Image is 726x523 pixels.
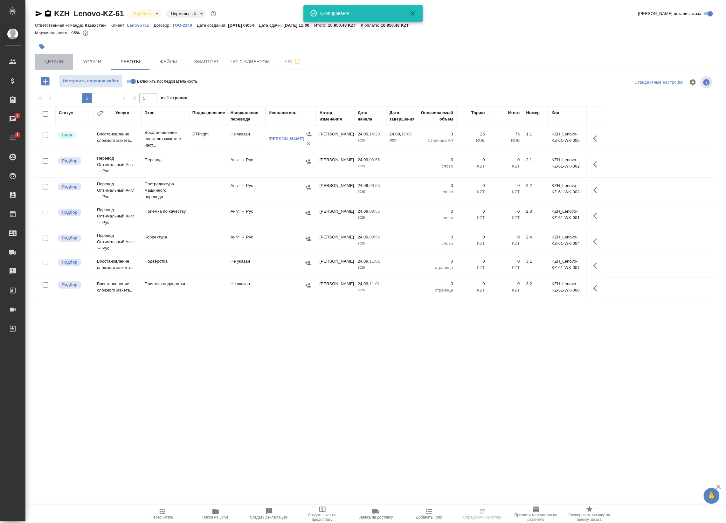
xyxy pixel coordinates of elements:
a: Lenovo KZ [127,22,154,28]
span: Определить тематику [463,515,502,520]
p: 09:55 [370,209,380,214]
p: 0 [460,157,485,163]
span: Создать счет на предоплату [300,513,345,522]
td: Перевод Оптимальный Англ → Рус [94,178,142,203]
td: KZH_Lenovo-KZ-61-WK-003 [549,179,587,202]
p: 2025 [358,240,383,247]
td: [PERSON_NAME] [316,205,355,227]
div: Можно подбирать исполнителей [57,157,91,165]
td: Перевод Оптимальный Англ → Рус [94,152,142,177]
button: Здесь прячутся важные кнопки [590,281,605,296]
div: Дата начала [358,110,383,122]
p: К оплате: [361,23,381,28]
span: [PERSON_NAME] детали заказа [638,10,702,17]
button: Создать счет на предоплату [296,505,349,523]
button: Здесь прячутся важные кнопки [590,157,605,172]
td: KZH_Lenovo-KZ-61-WK-004 [549,231,587,253]
div: Итого [508,110,520,116]
span: Настроить таблицу [685,75,701,90]
p: 09:55 [370,157,380,162]
div: Услуга [115,110,129,116]
p: 10 950,48 KZT [328,23,361,28]
p: 2025 [358,287,383,293]
button: Доп статусы указывают на важность/срочность заказа [209,10,218,18]
p: Приёмка по качеству [145,208,186,215]
p: 25 [460,131,485,137]
p: 95% [71,31,81,35]
p: 0 [421,208,453,215]
div: Тариф [471,110,485,116]
p: 75 [491,131,520,137]
a: 1 [2,130,24,146]
p: [DATE] 11:00 [284,23,315,28]
p: Страница А4 [421,137,453,144]
p: страница [421,287,453,293]
p: KZT [460,189,485,195]
p: 11:01 [370,259,380,264]
button: Здесь прячутся важные кнопки [590,208,605,224]
p: 0 [460,234,485,240]
p: 2025 [358,189,383,195]
span: Детали [39,58,69,66]
a: 3 [2,111,24,127]
div: Можно подбирать исполнителей [57,258,91,267]
p: 3 [421,131,453,137]
div: В работе [166,10,205,18]
button: Скопировать ссылку для ЯМессенджера [35,10,43,17]
p: Дата сдачи: [259,23,283,28]
span: Призвать менеджера по развитию [513,513,559,522]
button: 🙏 [704,488,720,504]
button: Закрыть [405,10,420,17]
p: 0 [491,258,520,265]
p: Перевод [145,157,186,163]
p: 0 [491,208,520,215]
div: Направление перевода [231,110,262,122]
p: RUB [460,137,485,144]
p: слово [421,163,453,169]
p: Подбор [62,158,78,164]
button: Папка на Drive [189,505,242,523]
p: Сдан [62,132,72,138]
p: слово [421,215,453,221]
div: Скопировано! [320,10,400,17]
td: [PERSON_NAME] [316,255,355,277]
button: Назначить [304,258,313,268]
td: Перевод Оптимальный Англ → Рус [94,229,142,255]
button: Здесь прячутся важные кнопки [590,234,605,249]
td: [PERSON_NAME] [316,278,355,300]
div: Можно подбирать исполнителей [57,281,91,289]
p: 0 [460,208,485,215]
div: Менеджер проверил работу исполнителя, передает ее на следующий этап [57,131,91,140]
p: 24.09, [358,235,370,239]
p: 24.09, [358,259,370,264]
div: split button [633,78,685,87]
p: Подбор [62,183,78,190]
button: Назначить [304,208,313,218]
button: Добавить работу [37,75,54,88]
p: Клиент: [110,23,127,28]
span: Пересчитать [151,515,173,520]
p: 09:55 [370,235,380,239]
div: 2.4 [526,234,545,240]
button: Пересчитать [135,505,189,523]
td: Не указан [227,255,266,277]
button: Создать рекламацию [242,505,296,523]
p: Маржинальность: [35,31,71,35]
button: Назначить [304,234,313,244]
p: KZT [460,240,485,247]
span: Услуги [77,58,107,66]
p: 2025 [390,137,415,144]
td: [PERSON_NAME] [316,231,355,253]
p: 2025 [358,215,383,221]
p: 0 [421,281,453,287]
p: 24.09, [358,281,370,286]
div: Исполнитель [269,110,297,116]
button: Назначить [304,182,313,192]
button: Определить тематику [456,505,509,523]
p: [DATE] 09:54 [228,23,259,28]
td: KZH_Lenovo-KZ-61-WK-002 [549,154,587,176]
div: Код [552,110,559,116]
button: Нормальный [169,11,198,17]
p: 14:20 [370,132,380,136]
p: 0 [421,182,453,189]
